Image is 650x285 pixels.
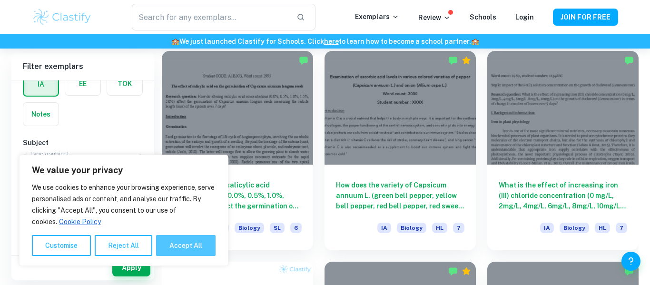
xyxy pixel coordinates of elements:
[448,266,458,276] img: Marked
[32,235,91,256] button: Customise
[23,103,59,126] button: Notes
[299,56,308,65] img: Marked
[19,155,228,266] div: We value your privacy
[471,38,479,45] span: 🏫
[624,56,634,65] img: Marked
[324,38,339,45] a: here
[453,223,464,233] span: 7
[270,223,285,233] span: SL
[418,12,451,23] p: Review
[235,223,264,233] span: Biology
[107,72,142,95] button: TOK
[448,56,458,65] img: Marked
[355,11,399,22] p: Exemplars
[553,9,618,26] button: JOIN FOR FREE
[30,149,69,157] label: Type a subject
[171,38,179,45] span: 🏫
[624,266,634,276] img: Marked
[560,223,589,233] span: Biology
[595,223,610,233] span: HL
[23,138,143,148] h6: Subject
[132,4,289,30] input: Search for any exemplars...
[462,56,471,65] div: Premium
[24,73,58,96] button: IA
[32,182,216,227] p: We use cookies to enhance your browsing experience, serve personalised ads or content, and analys...
[59,217,101,226] a: Cookie Policy
[397,223,426,233] span: Biology
[290,223,302,233] span: 6
[162,51,313,250] a: How do altering salicylic acid concentrations (0.0%, 0.5%, 1.0%, 1.5%, 2.0%) affect the germinati...
[616,223,627,233] span: 7
[112,259,150,276] button: Apply
[156,235,216,256] button: Accept All
[325,51,476,250] a: How does the variety of Capsicum annuum L. (green bell pepper, yellow bell pepper, red bell peppe...
[336,180,464,211] h6: How does the variety of Capsicum annuum L. (green bell pepper, yellow bell pepper, red bell peppe...
[11,53,154,80] h6: Filter exemplars
[32,165,216,176] p: We value your privacy
[470,13,496,21] a: Schools
[432,223,447,233] span: HL
[95,235,152,256] button: Reject All
[621,252,640,271] button: Help and Feedback
[499,180,627,211] h6: What is the effect of increasing iron (III) chloride concentration (0 mg/L, 2mg/L, 4mg/L, 6mg/L, ...
[462,266,471,276] div: Premium
[173,180,302,211] h6: How do altering salicylic acid concentrations (0.0%, 0.5%, 1.0%, 1.5%, 2.0%) affect the germinati...
[515,13,534,21] a: Login
[487,51,639,250] a: What is the effect of increasing iron (III) chloride concentration (0 mg/L, 2mg/L, 4mg/L, 6mg/L, ...
[65,72,100,95] button: EE
[2,36,648,47] h6: We just launched Clastify for Schools. Click to learn how to become a school partner.
[377,223,391,233] span: IA
[540,223,554,233] span: IA
[32,8,92,27] img: Clastify logo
